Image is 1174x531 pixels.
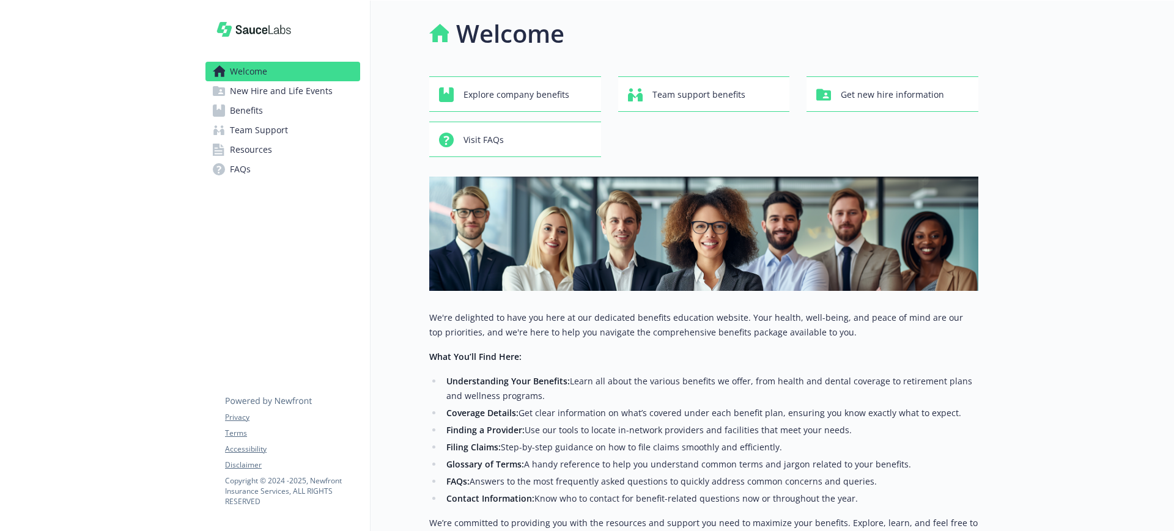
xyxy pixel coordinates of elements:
span: Team support benefits [652,83,745,106]
a: Terms [225,428,360,439]
span: FAQs [230,159,251,179]
li: Learn all about the various benefits we offer, from health and dental coverage to retirement plan... [443,374,978,403]
strong: Contact Information: [446,493,534,504]
span: Resources [230,140,272,159]
strong: Finding a Provider: [446,424,525,436]
strong: Filing Claims: [446,441,501,453]
span: Team Support [230,120,288,140]
span: Get new hire information [841,83,944,106]
button: Explore company benefits [429,76,601,112]
a: Welcome [205,62,360,81]
span: Visit FAQs [463,128,504,152]
span: Welcome [230,62,267,81]
a: Accessibility [225,444,360,455]
a: Benefits [205,101,360,120]
li: Step-by-step guidance on how to file claims smoothly and efficiently. [443,440,978,455]
a: Resources [205,140,360,159]
button: Get new hire information [807,76,978,112]
button: Visit FAQs [429,122,601,157]
span: Benefits [230,101,263,120]
strong: Coverage Details: [446,407,519,419]
strong: Glossary of Terms: [446,458,524,470]
h1: Welcome [456,15,564,52]
li: Get clear information on what’s covered under each benefit plan, ensuring you know exactly what t... [443,406,978,420]
p: We're delighted to have you here at our dedicated benefits education website. Your health, well-b... [429,310,978,340]
button: Team support benefits [618,76,790,112]
li: A handy reference to help you understand common terms and jargon related to your benefits. [443,457,978,472]
a: FAQs [205,159,360,179]
p: Copyright © 2024 - 2025 , Newfront Insurance Services, ALL RIGHTS RESERVED [225,475,360,507]
a: Team Support [205,120,360,140]
strong: FAQs: [446,475,470,487]
strong: What You’ll Find Here: [429,351,522,362]
img: overview page banner [429,177,978,291]
span: New Hire and Life Events [230,81,333,101]
strong: Understanding Your Benefits: [446,375,570,387]
a: Disclaimer [225,460,360,471]
a: New Hire and Life Events [205,81,360,101]
li: Know who to contact for benefit-related questions now or throughout the year. [443,491,978,506]
li: Use our tools to locate in-network providers and facilities that meet your needs. [443,423,978,438]
li: Answers to the most frequently asked questions to quickly address common concerns and queries. [443,474,978,489]
a: Privacy [225,412,360,423]
span: Explore company benefits [463,83,569,106]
